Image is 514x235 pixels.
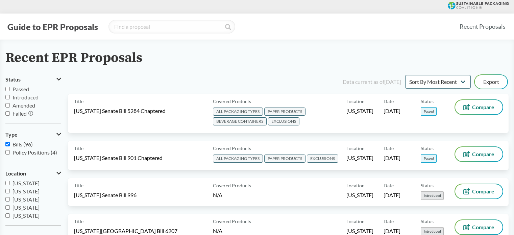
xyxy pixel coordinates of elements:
[421,154,437,163] span: Passed
[13,102,35,109] span: Amended
[108,20,235,33] input: Find a proposal
[74,218,83,225] span: Title
[421,218,434,225] span: Status
[455,220,503,234] button: Compare
[213,117,267,125] span: BEVERAGE CONTAINERS
[264,108,305,116] span: PAPER PRODUCTS
[74,98,83,105] span: Title
[5,181,10,185] input: [US_STATE]
[213,192,222,198] span: N/A
[5,150,10,155] input: Policy Positions (4)
[384,98,394,105] span: Date
[5,129,61,140] button: Type
[307,155,338,163] span: EXCLUSIONS
[13,110,27,117] span: Failed
[213,145,251,152] span: Covered Products
[457,19,509,34] a: Recent Proposals
[472,151,494,157] span: Compare
[421,182,434,189] span: Status
[5,95,10,99] input: Introduced
[5,74,61,85] button: Status
[5,205,10,210] input: [US_STATE]
[5,170,26,177] span: Location
[455,100,503,114] button: Compare
[346,145,365,152] span: Location
[213,228,222,234] span: N/A
[213,155,263,163] span: ALL PACKAGING TYPES
[384,107,400,115] span: [DATE]
[384,191,400,199] span: [DATE]
[13,204,40,211] span: [US_STATE]
[384,218,394,225] span: Date
[472,189,494,194] span: Compare
[5,50,142,66] h2: Recent EPR Proposals
[5,76,21,83] span: Status
[74,191,137,199] span: [US_STATE] Senate Bill 996
[346,191,373,199] span: [US_STATE]
[13,86,29,92] span: Passed
[13,188,40,194] span: [US_STATE]
[5,103,10,108] input: Amended
[13,196,40,203] span: [US_STATE]
[384,227,400,235] span: [DATE]
[74,145,83,152] span: Title
[475,75,507,89] button: Export
[5,21,100,32] button: Guide to EPR Proposals
[346,218,365,225] span: Location
[455,147,503,161] button: Compare
[74,154,163,162] span: [US_STATE] Senate Bill 901 Chaptered
[5,189,10,193] input: [US_STATE]
[213,218,251,225] span: Covered Products
[421,191,444,200] span: Introduced
[74,227,177,235] span: [US_STATE][GEOGRAPHIC_DATA] Bill 6207
[343,78,401,86] div: Data current as of [DATE]
[13,141,33,147] span: Bills (96)
[74,182,83,189] span: Title
[13,94,39,100] span: Introduced
[5,168,61,179] button: Location
[346,182,365,189] span: Location
[5,132,18,138] span: Type
[213,98,251,105] span: Covered Products
[213,108,263,116] span: ALL PACKAGING TYPES
[384,154,400,162] span: [DATE]
[346,154,373,162] span: [US_STATE]
[346,227,373,235] span: [US_STATE]
[13,149,57,156] span: Policy Positions (4)
[346,107,373,115] span: [US_STATE]
[13,212,40,219] span: [US_STATE]
[74,107,166,115] span: [US_STATE] Senate Bill 5284 Chaptered
[346,98,365,105] span: Location
[5,197,10,202] input: [US_STATE]
[13,180,40,186] span: [US_STATE]
[264,155,305,163] span: PAPER PRODUCTS
[5,213,10,218] input: [US_STATE]
[5,111,10,116] input: Failed
[472,104,494,110] span: Compare
[213,182,251,189] span: Covered Products
[421,98,434,105] span: Status
[421,107,437,116] span: Passed
[472,225,494,230] span: Compare
[384,182,394,189] span: Date
[384,145,394,152] span: Date
[5,87,10,91] input: Passed
[5,142,10,146] input: Bills (96)
[268,117,299,125] span: EXCLUSIONS
[421,145,434,152] span: Status
[455,184,503,198] button: Compare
